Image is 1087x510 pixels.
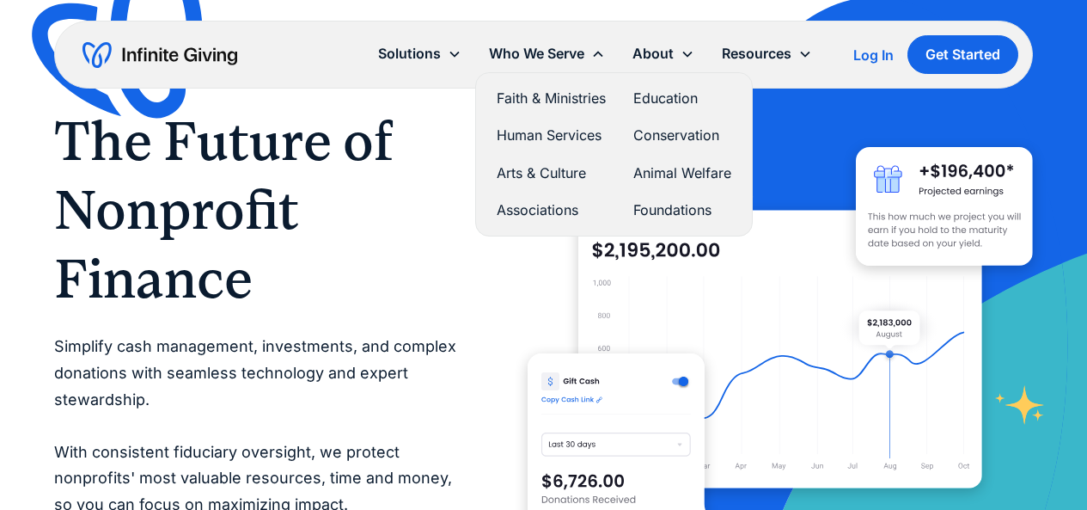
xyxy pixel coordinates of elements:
img: fundraising star [995,385,1046,425]
a: Faith & Ministries [497,87,606,110]
a: Get Started [907,35,1018,74]
a: Conservation [633,124,731,147]
a: Foundations [633,199,731,222]
a: Human Services [497,124,606,147]
div: Resources [708,35,826,72]
nav: Who We Serve [475,72,753,237]
div: Solutions [378,42,441,65]
div: Who We Serve [475,35,619,72]
img: nonprofit donation platform [578,210,982,489]
div: Resources [722,42,791,65]
a: home [82,41,237,69]
a: Log In [853,45,894,65]
div: About [632,42,674,65]
div: Who We Serve [489,42,584,65]
a: Associations [497,199,606,222]
div: Log In [853,48,894,62]
a: Education [633,87,731,110]
h1: The Future of Nonprofit Finance [54,107,458,313]
div: Solutions [364,35,475,72]
a: Arts & Culture [497,162,606,185]
a: Animal Welfare [633,162,731,185]
div: About [619,35,708,72]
